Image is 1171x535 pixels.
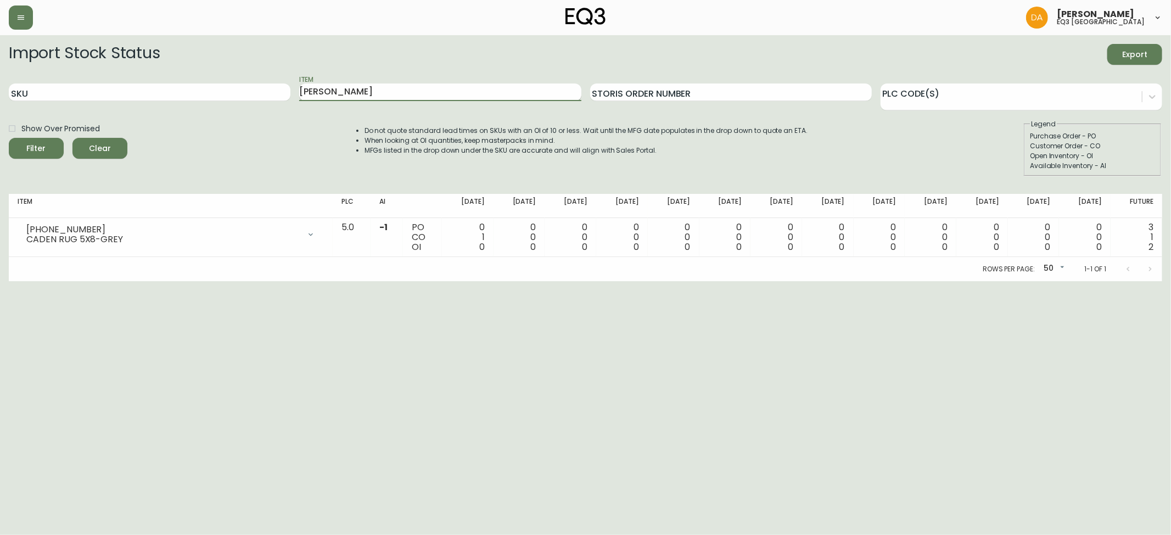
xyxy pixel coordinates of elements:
th: [DATE] [802,194,854,218]
th: AI [371,194,403,218]
th: [DATE] [1008,194,1060,218]
span: 0 [736,241,742,253]
div: 0 0 [502,222,536,252]
span: 0 [582,241,587,253]
li: When looking at OI quantities, keep masterpacks in mind. [365,136,808,146]
span: 0 [1045,241,1051,253]
legend: Legend [1030,119,1057,129]
div: Open Inventory - OI [1030,151,1155,161]
button: Export [1107,44,1162,65]
div: 3 1 [1119,222,1153,252]
span: [PERSON_NAME] [1057,10,1134,19]
p: 1-1 of 1 [1084,264,1106,274]
th: PLC [333,194,371,218]
div: 0 0 [605,222,639,252]
div: [PHONE_NUMBER] [26,225,300,235]
th: [DATE] [442,194,494,218]
div: 0 0 [553,222,587,252]
div: Purchase Order - PO [1030,131,1155,141]
th: [DATE] [1059,194,1111,218]
div: 0 0 [1017,222,1051,252]
span: 0 [530,241,536,253]
img: dd1a7e8db21a0ac8adbf82b84ca05374 [1026,7,1048,29]
span: 0 [839,241,845,253]
span: 0 [479,241,485,253]
th: [DATE] [854,194,905,218]
div: 0 0 [1068,222,1102,252]
img: logo [565,8,606,25]
th: [DATE] [905,194,956,218]
div: 0 0 [811,222,845,252]
div: 50 [1039,260,1067,278]
th: Item [9,194,333,218]
span: -1 [379,221,388,233]
th: [DATE] [494,194,545,218]
span: Clear [81,142,119,155]
div: PO CO [412,222,433,252]
div: 0 0 [759,222,793,252]
span: 0 [942,241,948,253]
div: 0 0 [657,222,691,252]
th: [DATE] [648,194,699,218]
div: 0 0 [965,222,999,252]
span: 2 [1148,241,1153,253]
p: Rows per page: [983,264,1035,274]
div: Customer Order - CO [1030,141,1155,151]
span: 0 [890,241,896,253]
div: 0 0 [708,222,742,252]
li: Do not quote standard lead times on SKUs with an OI of 10 or less. Wait until the MFG date popula... [365,126,808,136]
span: Show Over Promised [21,123,100,135]
button: Filter [9,138,64,159]
th: Future [1111,194,1162,218]
h2: Import Stock Status [9,44,160,65]
h5: eq3 [GEOGRAPHIC_DATA] [1057,19,1145,25]
th: [DATE] [545,194,596,218]
li: MFGs listed in the drop down under the SKU are accurate and will align with Sales Portal. [365,146,808,155]
button: Clear [72,138,127,159]
div: 0 0 [862,222,897,252]
th: [DATE] [699,194,751,218]
span: Export [1116,48,1153,62]
div: 0 1 [451,222,485,252]
span: 0 [634,241,639,253]
div: 0 0 [914,222,948,252]
div: [PHONE_NUMBER]CADEN RUG 5X8-GREY [18,222,324,247]
span: 0 [994,241,999,253]
th: [DATE] [596,194,648,218]
div: CADEN RUG 5X8-GREY [26,235,300,244]
span: 0 [788,241,793,253]
th: [DATE] [956,194,1008,218]
span: OI [412,241,421,253]
div: Available Inventory - AI [1030,161,1155,171]
span: 0 [685,241,691,253]
td: 5.0 [333,218,371,257]
span: 0 [1096,241,1102,253]
th: [DATE] [750,194,802,218]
